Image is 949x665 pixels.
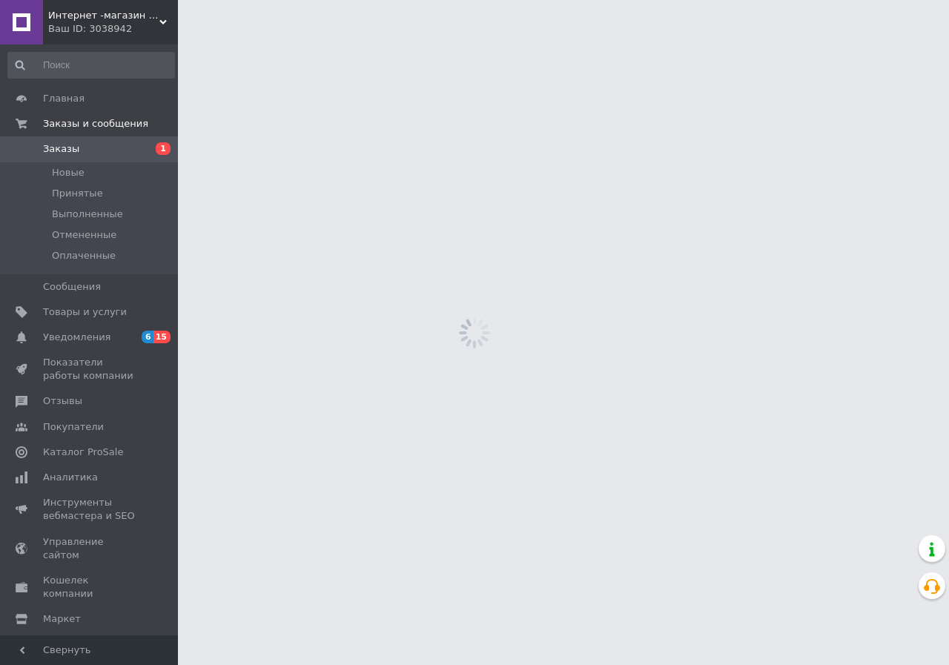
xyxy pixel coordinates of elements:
[43,142,79,156] span: Заказы
[43,496,137,523] span: Инструменты вебмастера и SEO
[156,142,171,155] span: 1
[43,305,127,319] span: Товары и услуги
[48,9,159,22] span: Интернет -магазин " Папуля"
[43,574,137,601] span: Кошелек компании
[43,280,101,294] span: Сообщения
[52,208,123,221] span: Выполненные
[153,331,171,343] span: 15
[43,535,137,562] span: Управление сайтом
[43,117,148,130] span: Заказы и сообщения
[43,356,137,383] span: Показатели работы компании
[52,228,116,242] span: Отмененные
[52,166,85,179] span: Новые
[7,52,175,79] input: Поиск
[52,187,103,200] span: Принятые
[43,420,104,434] span: Покупатели
[43,394,82,408] span: Отзывы
[52,249,116,262] span: Оплаченные
[43,92,85,105] span: Главная
[48,22,178,36] div: Ваш ID: 3038942
[43,331,110,344] span: Уведомления
[43,471,98,484] span: Аналитика
[43,612,81,626] span: Маркет
[142,331,153,343] span: 6
[43,446,123,459] span: Каталог ProSale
